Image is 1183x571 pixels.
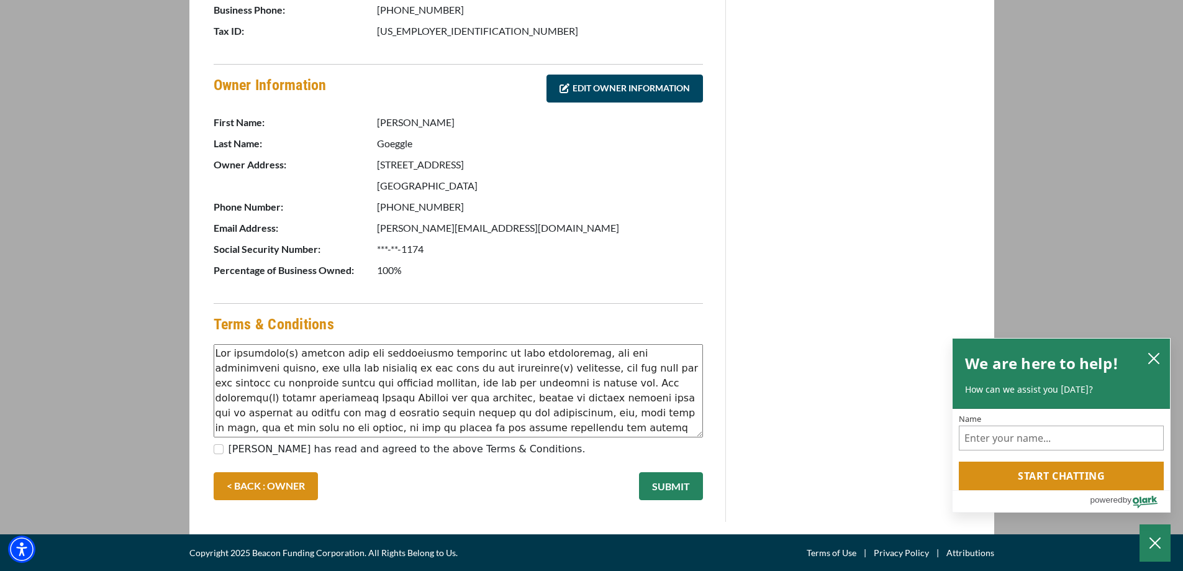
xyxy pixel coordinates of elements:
[874,546,929,560] a: Privacy Policy
[946,546,994,560] a: Attributions
[377,136,703,151] p: Goeggle
[377,178,703,193] p: [GEOGRAPHIC_DATA]
[959,426,1164,450] input: Name
[377,2,703,17] p: [PHONE_NUMBER]
[214,221,375,235] p: Email Address:
[929,546,946,560] span: |
[377,24,703,39] p: [US_EMPLOYER_IDENTIFICATION_NUMBER]
[959,415,1164,423] label: Name
[377,263,703,278] p: 100%
[1123,492,1131,508] span: by
[214,24,375,39] p: Tax ID:
[214,75,327,106] h4: Owner Information
[965,383,1158,396] p: How can we assist you [DATE]?
[229,442,586,457] label: [PERSON_NAME] has read and agreed to the above Terms & Conditions.
[214,157,375,172] p: Owner Address:
[1140,524,1171,562] button: Close Chatbox
[377,115,703,130] p: [PERSON_NAME]
[952,338,1171,513] div: olark chatbox
[1090,491,1170,512] a: Powered by Olark
[214,242,375,257] p: Social Security Number:
[214,263,375,278] p: Percentage of Business Owned:
[214,314,334,335] h4: Terms & Conditions
[377,221,703,235] p: [PERSON_NAME][EMAIL_ADDRESS][DOMAIN_NAME]
[807,546,856,560] a: Terms of Use
[214,472,318,500] a: < BACK : OWNER
[8,536,35,563] div: Accessibility Menu
[546,75,703,103] a: EDIT OWNER INFORMATION
[214,344,703,437] textarea: Lor ipsumdolo(s) ametcon adip eli seddoeiusmo temporinc ut labo etdoloremag, ali eni adminimveni ...
[965,351,1118,376] h2: We are here to help!
[189,546,458,560] span: Copyright 2025 Beacon Funding Corporation. All Rights Belong to Us.
[639,472,703,500] button: SUBMIT
[214,199,375,214] p: Phone Number:
[1090,492,1122,508] span: powered
[856,546,874,560] span: |
[214,136,375,151] p: Last Name:
[214,2,375,17] p: Business Phone:
[377,199,703,214] p: [PHONE_NUMBER]
[214,115,375,130] p: First Name:
[377,157,703,172] p: [STREET_ADDRESS]
[1144,349,1164,367] button: close chatbox
[959,462,1164,490] button: Start chatting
